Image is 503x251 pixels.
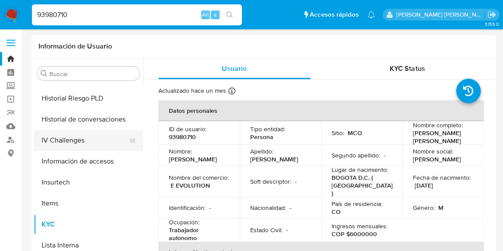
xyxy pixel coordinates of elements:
[332,208,341,216] p: CO
[209,204,211,212] p: -
[250,147,273,155] p: Apellido :
[487,10,496,19] a: Salir
[413,121,463,129] p: Nombre completo :
[34,172,143,193] button: Insurtech
[222,63,247,73] span: Usuario
[171,181,210,189] p: E EVOLUTION
[34,193,143,214] button: Items
[41,70,48,77] button: Buscar
[34,214,143,235] button: KYC
[250,204,286,212] p: Nacionalidad :
[169,218,199,226] p: Ocupación :
[332,230,377,238] p: COP $6000000
[32,9,242,21] input: Buscar usuario o caso...
[250,125,285,133] p: Tipo entidad :
[49,70,136,78] input: Buscar
[413,174,471,181] p: Fecha de nacimiento :
[220,9,238,21] button: search-icon
[214,10,217,19] span: s
[390,63,425,73] span: KYC Status
[250,226,283,234] p: Estado Civil :
[169,125,206,133] p: ID de usuario :
[169,133,196,141] p: 93980710
[158,87,226,95] p: Actualizado hace un mes
[413,204,435,212] p: Género :
[310,10,359,19] span: Accesos rápidos
[290,204,291,212] p: -
[295,178,297,185] p: -
[367,11,375,18] a: Notificaciones
[332,129,344,137] p: Sitio :
[169,174,229,181] p: Nombre del comercio :
[396,10,485,19] p: leonardo.alvarezortiz@mercadolibre.com.co
[158,100,484,121] th: Datos personales
[250,178,291,185] p: Soft descriptor :
[169,226,226,242] p: Trabajador autonomo
[332,200,382,208] p: País de residencia :
[202,10,209,19] span: Alt
[38,42,112,51] h1: Información de Usuario
[413,155,461,163] p: [PERSON_NAME]
[332,151,380,159] p: Segundo apellido :
[34,130,136,151] button: IV Challenges
[438,204,444,212] p: M
[348,129,362,137] p: MCO
[413,147,453,155] p: Nombre social :
[286,226,288,234] p: -
[415,181,433,189] p: [DATE]
[34,109,143,130] button: Historial de conversaciones
[332,174,393,197] p: BOGOTA D.C. ( [GEOGRAPHIC_DATA] )
[413,129,470,145] p: [PERSON_NAME] [PERSON_NAME]
[250,155,298,163] p: [PERSON_NAME]
[169,147,192,155] p: Nombre :
[169,155,217,163] p: [PERSON_NAME]
[169,204,206,212] p: Identificación :
[332,222,388,230] p: Ingresos mensuales :
[34,88,143,109] button: Historial Riesgo PLD
[384,151,385,159] p: -
[250,133,273,141] p: Persona
[332,166,388,174] p: Lugar de nacimiento :
[34,151,143,172] button: Información de accesos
